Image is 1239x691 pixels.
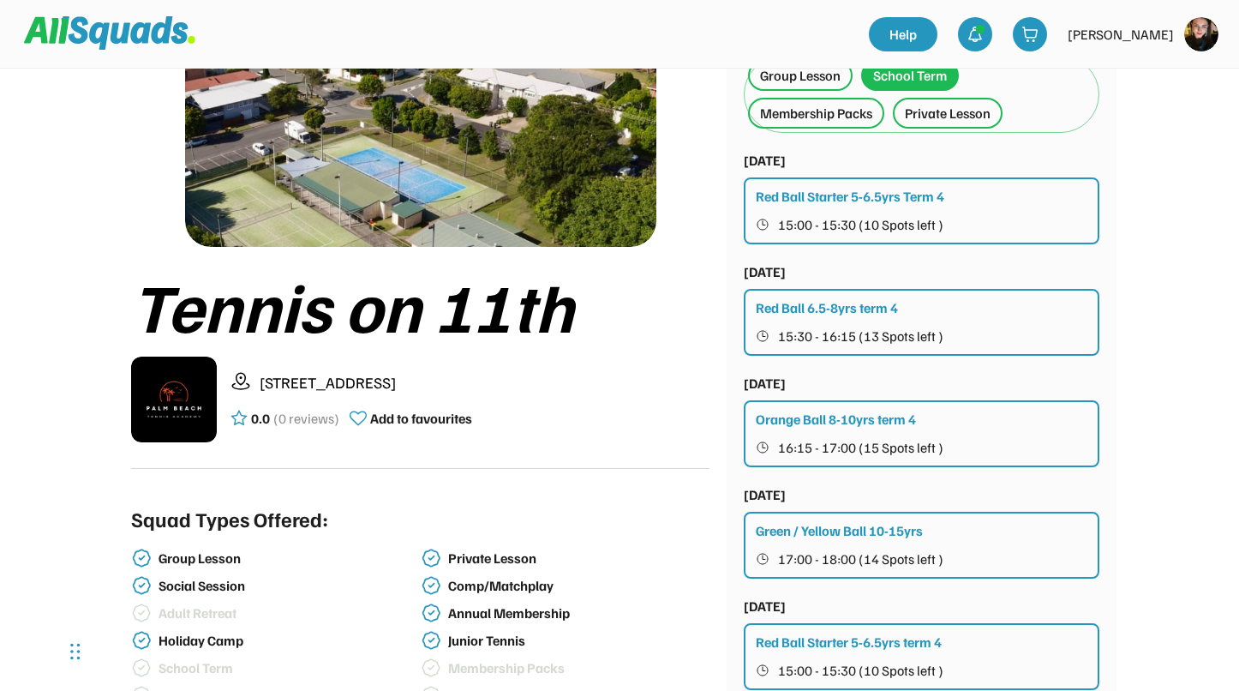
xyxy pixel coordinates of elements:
[778,664,943,677] span: 15:00 - 15:30 (10 Spots left )
[1068,24,1174,45] div: [PERSON_NAME]
[760,65,841,86] div: Group Lesson
[131,267,709,343] div: Tennis on 11th
[131,503,328,534] div: Squad Types Offered:
[756,409,916,430] div: Orange Ball 8-10yrs term 4
[756,325,1089,347] button: 15:30 - 16:15 (13 Spots left )
[756,213,1089,236] button: 15:00 - 15:30 (10 Spots left )
[131,548,152,568] img: check-verified-01.svg
[131,357,217,442] img: IMG_2979.png
[448,605,707,622] div: Annual Membership
[421,630,441,651] img: check-verified-01.svg
[778,329,943,343] span: 15:30 - 16:15 (13 Spots left )
[778,218,943,231] span: 15:00 - 15:30 (10 Spots left )
[260,371,709,394] div: [STREET_ADDRESS]
[448,550,707,567] div: Private Lesson
[1184,17,1218,51] img: https%3A%2F%2F94044dc9e5d3b3599ffa5e2d56a015ce.cdn.bubble.io%2Ff1731194368288x766737044788684200%...
[421,548,441,568] img: check-verified-01.svg
[756,548,1089,570] button: 17:00 - 18:00 (14 Spots left )
[273,408,339,429] div: (0 reviews)
[869,17,937,51] a: Help
[24,16,195,49] img: Squad%20Logo.svg
[448,578,707,594] div: Comp/Matchplay
[159,660,417,676] div: School Term
[421,603,441,623] img: check-verified-01.svg
[744,261,786,282] div: [DATE]
[159,633,417,649] div: Holiday Camp
[778,441,943,454] span: 16:15 - 17:00 (15 Spots left )
[421,658,441,678] img: check-verified-01%20%281%29.svg
[131,575,152,596] img: check-verified-01.svg
[421,575,441,596] img: check-verified-01.svg
[967,26,984,43] img: bell-03%20%281%29.svg
[370,408,472,429] div: Add to favourites
[131,658,152,678] img: check-verified-01%20%281%29.svg
[760,103,872,123] div: Membership Packs
[756,436,1089,459] button: 16:15 - 17:00 (15 Spots left )
[905,103,991,123] div: Private Lesson
[159,605,417,622] div: Adult Retreat
[744,373,786,394] div: [DATE]
[251,408,270,429] div: 0.0
[756,659,1089,682] button: 15:00 - 15:30 (10 Spots left )
[744,484,786,505] div: [DATE]
[756,297,898,318] div: Red Ball 6.5-8yrs term 4
[756,186,944,207] div: Red Ball Starter 5-6.5yrs Term 4
[744,150,786,171] div: [DATE]
[873,65,947,86] div: School Term
[159,578,417,594] div: Social Session
[744,596,786,616] div: [DATE]
[756,520,923,541] div: Green / Yellow Ball 10-15yrs
[778,552,943,566] span: 17:00 - 18:00 (14 Spots left )
[448,660,707,676] div: Membership Packs
[756,632,942,652] div: Red Ball Starter 5-6.5yrs term 4
[448,633,707,649] div: Junior Tennis
[1021,26,1038,43] img: shopping-cart-01%20%281%29.svg
[159,550,417,567] div: Group Lesson
[131,603,152,623] img: check-verified-01%20%281%29.svg
[131,630,152,651] img: check-verified-01.svg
